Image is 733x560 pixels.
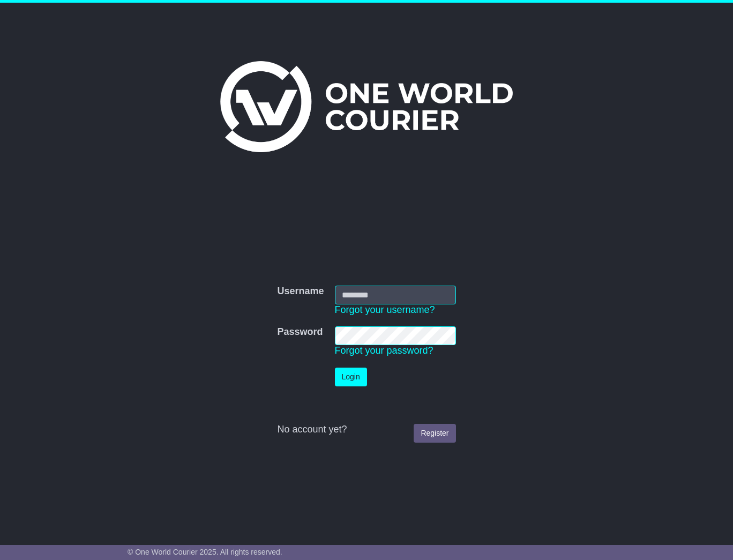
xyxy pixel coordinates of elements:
img: One World [220,61,513,152]
a: Register [414,424,455,443]
label: Username [277,286,324,297]
span: © One World Courier 2025. All rights reserved. [128,548,282,556]
label: Password [277,326,323,338]
button: Login [335,368,367,386]
a: Forgot your password? [335,345,433,356]
a: Forgot your username? [335,304,435,315]
div: No account yet? [277,424,455,436]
